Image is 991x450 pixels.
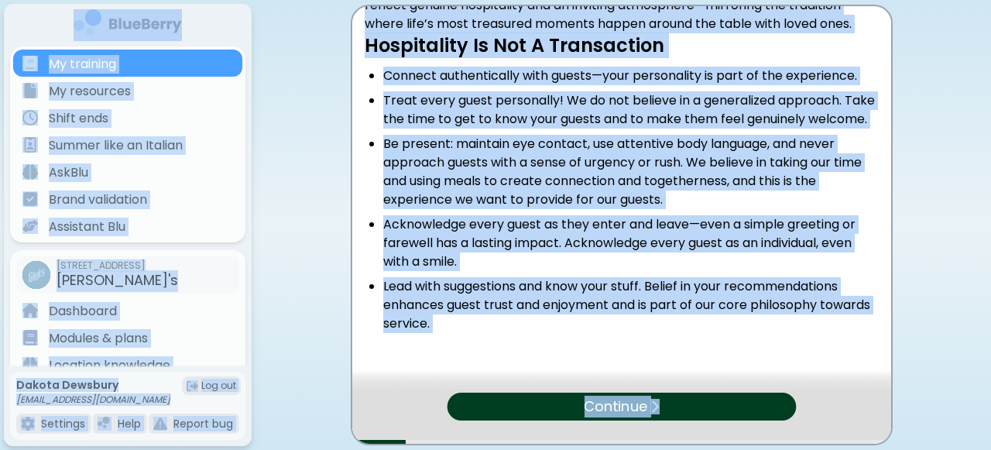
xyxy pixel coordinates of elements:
[584,396,646,417] p: Continue
[49,109,108,128] p: Shift ends
[383,135,879,209] li: Be present: maintain eye contact, use attentive body language, and never approach guests with a s...
[49,191,147,209] p: Brand validation
[173,417,233,431] p: Report bug
[41,417,85,431] p: Settings
[22,191,38,207] img: file icon
[650,400,659,414] img: file icon
[22,218,38,234] img: file icon
[16,393,170,406] p: [EMAIL_ADDRESS][DOMAIN_NAME]
[98,417,111,431] img: file icon
[22,56,38,71] img: file icon
[383,91,879,129] li: Treat every guest personally! We do not believe in a generalized approach. Take the time to get t...
[22,330,38,345] img: file icon
[22,303,38,318] img: file icon
[118,417,141,431] p: Help
[49,163,88,182] p: AskBlu
[383,215,879,271] li: Acknowledge every guest as they enter and leave—even a simple greeting or farewell has a lasting ...
[22,164,38,180] img: file icon
[383,277,879,333] li: Lead with suggestions and know your stuff. Belief in your recommendations enhances guest trust an...
[49,302,117,321] p: Dashboard
[57,270,178,290] span: [PERSON_NAME]'s
[49,136,183,155] p: Summer like an Italian
[49,356,170,375] p: Location knowledge
[22,83,38,98] img: file icon
[22,261,50,289] img: company thumbnail
[16,378,170,392] p: Dakota Dewsbury
[383,67,879,85] li: Connect authentically with guests—your personality is part of the experience.
[153,417,167,431] img: file icon
[22,137,38,153] img: file icon
[22,110,38,125] img: file icon
[21,417,35,431] img: file icon
[49,82,131,101] p: My resources
[187,380,198,392] img: logout
[201,380,236,392] span: Log out
[365,33,879,57] h3: Hospitality Is Not A Transaction
[74,9,182,41] img: company logo
[49,329,148,348] p: Modules & plans
[49,55,116,74] p: My training
[49,218,125,236] p: Assistant Blu
[57,259,178,272] span: [STREET_ADDRESS]
[22,357,38,373] img: file icon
